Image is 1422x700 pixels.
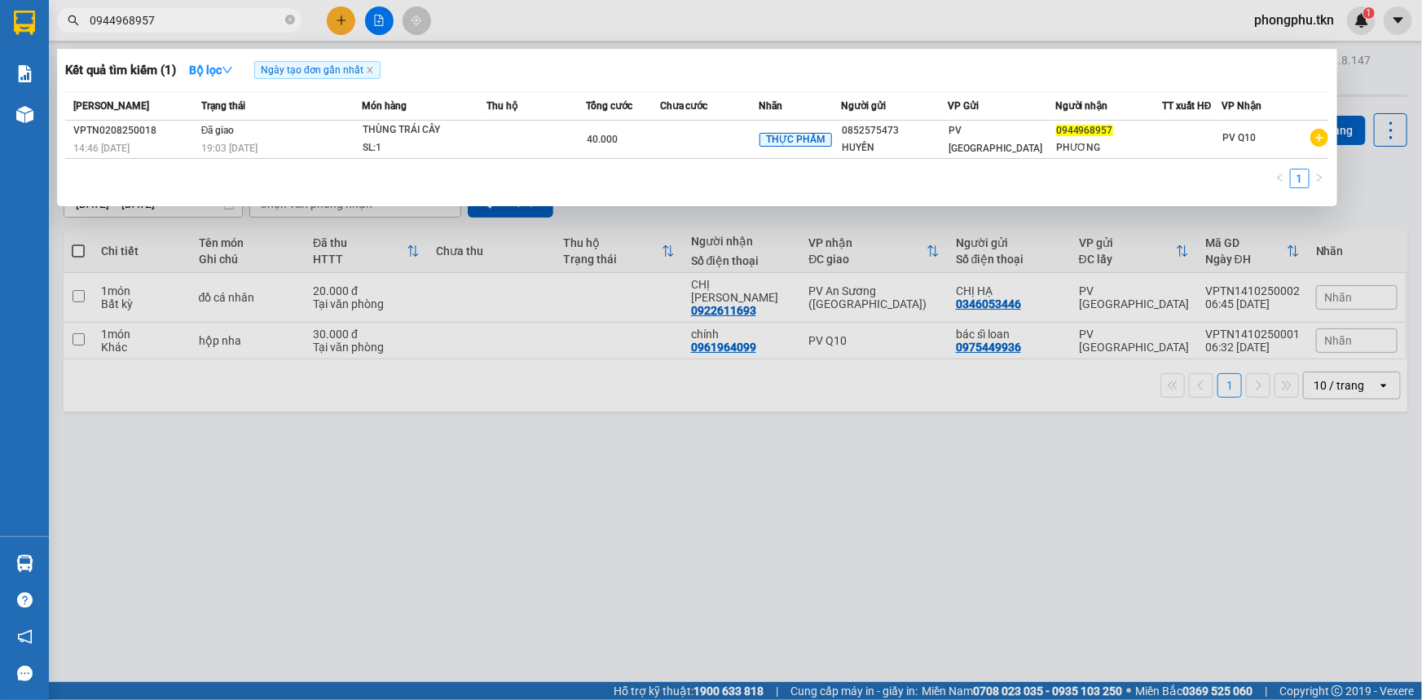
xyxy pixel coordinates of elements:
[1270,169,1290,188] button: left
[16,555,33,572] img: warehouse-icon
[587,134,618,145] span: 40.000
[1270,169,1290,188] li: Previous Page
[17,666,33,681] span: message
[17,592,33,608] span: question-circle
[1162,100,1212,112] span: TT xuất HĐ
[201,143,258,154] span: 19:03 [DATE]
[1222,100,1261,112] span: VP Nhận
[222,64,233,76] span: down
[660,100,708,112] span: Chưa cước
[1222,132,1256,143] span: PV Q10
[1310,169,1329,188] li: Next Page
[486,100,517,112] span: Thu hộ
[1056,125,1113,136] span: 0944968957
[363,139,485,157] div: SL: 1
[189,64,233,77] strong: Bộ lọc
[362,100,407,112] span: Món hàng
[1314,173,1324,183] span: right
[16,106,33,123] img: warehouse-icon
[73,122,196,139] div: VPTN0208250018
[65,62,176,79] h3: Kết quả tìm kiếm ( 1 )
[366,66,374,74] span: close
[759,133,832,147] span: THỰC PHẨM
[948,100,979,112] span: VP Gửi
[586,100,632,112] span: Tổng cước
[759,100,782,112] span: Nhãn
[14,11,35,35] img: logo-vxr
[842,122,947,139] div: 0852575473
[1310,169,1329,188] button: right
[1275,173,1285,183] span: left
[73,100,149,112] span: [PERSON_NAME]
[1290,169,1310,188] li: 1
[176,57,246,83] button: Bộ lọcdown
[16,65,33,82] img: solution-icon
[285,13,295,29] span: close-circle
[17,629,33,645] span: notification
[363,121,485,139] div: THÙNG TRÁI CÂY
[1055,100,1108,112] span: Người nhận
[285,15,295,24] span: close-circle
[949,125,1042,154] span: PV [GEOGRAPHIC_DATA]
[90,11,282,29] input: Tìm tên, số ĐT hoặc mã đơn
[1291,169,1309,187] a: 1
[68,15,79,26] span: search
[842,139,947,156] div: HUYỀN
[841,100,886,112] span: Người gửi
[1310,129,1328,147] span: plus-circle
[254,61,381,79] span: Ngày tạo đơn gần nhất
[201,125,235,136] span: Đã giao
[73,143,130,154] span: 14:46 [DATE]
[201,100,245,112] span: Trạng thái
[1056,139,1161,156] div: PHƯƠNG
